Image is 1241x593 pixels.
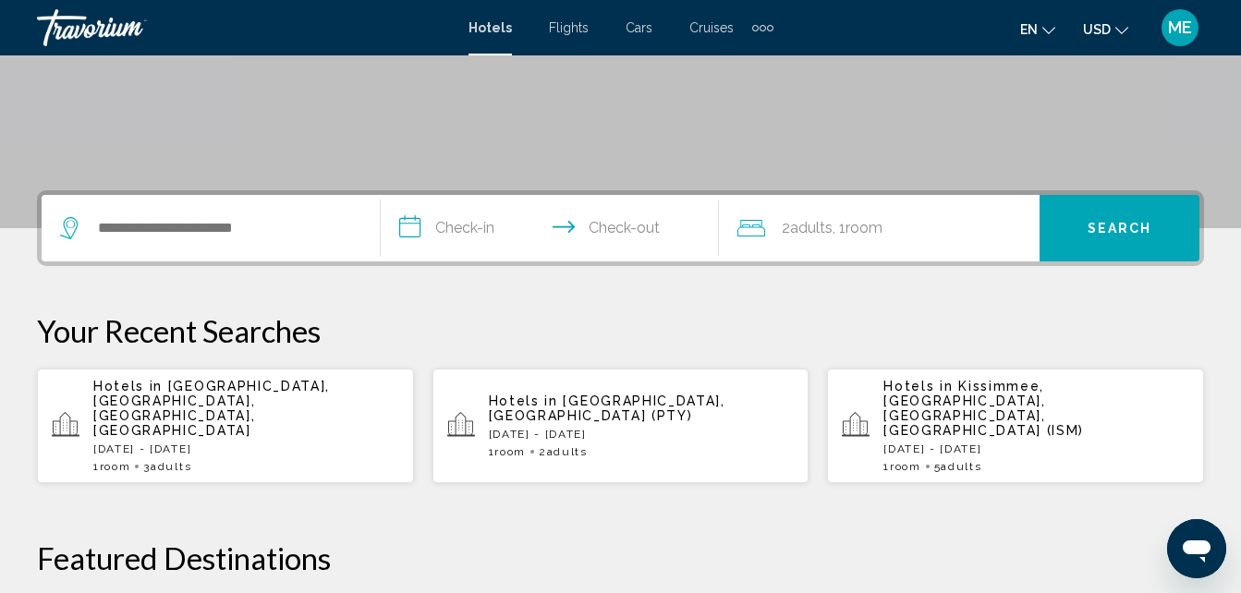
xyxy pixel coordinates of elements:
[890,460,921,473] span: Room
[489,393,725,423] span: [GEOGRAPHIC_DATA], [GEOGRAPHIC_DATA] (PTY)
[37,312,1204,349] p: Your Recent Searches
[883,379,1084,438] span: Kissimmee, [GEOGRAPHIC_DATA], [GEOGRAPHIC_DATA], [GEOGRAPHIC_DATA] (ISM)
[468,20,512,35] a: Hotels
[883,442,1189,455] p: [DATE] - [DATE]
[752,13,773,42] button: Extra navigation items
[883,460,920,473] span: 1
[547,445,588,458] span: Adults
[719,195,1040,261] button: Travelers: 2 adults, 0 children
[93,460,130,473] span: 1
[827,368,1204,484] button: Hotels in Kissimmee, [GEOGRAPHIC_DATA], [GEOGRAPHIC_DATA], [GEOGRAPHIC_DATA] (ISM)[DATE] - [DATE]...
[1168,18,1192,37] span: ME
[846,219,882,236] span: Room
[151,460,191,473] span: Adults
[489,445,526,458] span: 1
[833,215,882,241] span: , 1
[1020,16,1055,42] button: Change language
[689,20,734,35] a: Cruises
[1083,16,1128,42] button: Change currency
[100,460,131,473] span: Room
[1040,195,1199,261] button: Search
[1020,22,1038,37] span: en
[883,379,953,393] span: Hotels in
[93,442,399,455] p: [DATE] - [DATE]
[782,215,833,241] span: 2
[489,393,558,408] span: Hotels in
[37,539,1204,576] h2: Featured Destinations
[489,428,795,441] p: [DATE] - [DATE]
[1088,222,1152,236] span: Search
[37,9,450,46] a: Travorium
[93,379,163,393] span: Hotels in
[143,460,191,473] span: 3
[790,219,833,236] span: Adults
[93,379,330,438] span: [GEOGRAPHIC_DATA], [GEOGRAPHIC_DATA], [GEOGRAPHIC_DATA], [GEOGRAPHIC_DATA]
[934,460,982,473] span: 5
[549,20,589,35] a: Flights
[37,368,414,484] button: Hotels in [GEOGRAPHIC_DATA], [GEOGRAPHIC_DATA], [GEOGRAPHIC_DATA], [GEOGRAPHIC_DATA][DATE] - [DAT...
[494,445,526,458] span: Room
[432,368,809,484] button: Hotels in [GEOGRAPHIC_DATA], [GEOGRAPHIC_DATA] (PTY)[DATE] - [DATE]1Room2Adults
[626,20,652,35] a: Cars
[1167,519,1226,578] iframe: Button to launch messaging window
[1083,22,1111,37] span: USD
[1156,8,1204,47] button: User Menu
[941,460,981,473] span: Adults
[539,445,588,458] span: 2
[42,195,1199,261] div: Search widget
[381,195,720,261] button: Check in and out dates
